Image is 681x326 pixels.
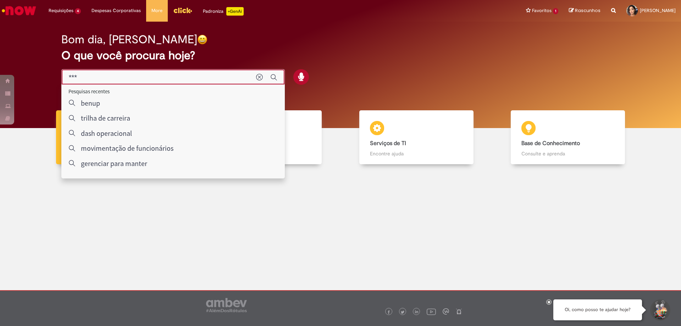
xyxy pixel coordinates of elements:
[61,49,620,62] h2: O que você procura hoje?
[340,110,492,165] a: Serviços de TI Encontre ajuda
[649,299,670,321] button: Iniciar Conversa de Suporte
[203,7,244,16] div: Padroniza
[415,310,419,314] img: logo_footer_linkedin.png
[197,34,207,45] img: happy-face.png
[173,5,192,16] img: click_logo_yellow_360x200.png
[575,7,600,14] span: Rascunhos
[553,8,558,14] span: 1
[61,33,197,46] h2: Bom dia, [PERSON_NAME]
[640,7,676,13] span: [PERSON_NAME]
[151,7,162,14] span: More
[75,8,81,14] span: 4
[456,308,462,315] img: logo_footer_naosei.png
[387,310,391,314] img: logo_footer_facebook.png
[370,140,406,147] b: Serviços de TI
[226,7,244,16] p: +GenAi
[427,307,436,316] img: logo_footer_youtube.png
[37,110,189,165] a: Tirar dúvidas Tirar dúvidas com Lupi Assist e Gen Ai
[492,110,644,165] a: Base de Conhecimento Consulte e aprenda
[401,310,404,314] img: logo_footer_twitter.png
[532,7,552,14] span: Favoritos
[49,7,73,14] span: Requisições
[1,4,37,18] img: ServiceNow
[206,298,247,312] img: logo_footer_ambev_rotulo_gray.png
[443,308,449,315] img: logo_footer_workplace.png
[92,7,141,14] span: Despesas Corporativas
[521,140,580,147] b: Base de Conhecimento
[521,150,614,157] p: Consulte e aprenda
[370,150,463,157] p: Encontre ajuda
[553,299,642,320] div: Oi, como posso te ajudar hoje?
[569,7,600,14] a: Rascunhos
